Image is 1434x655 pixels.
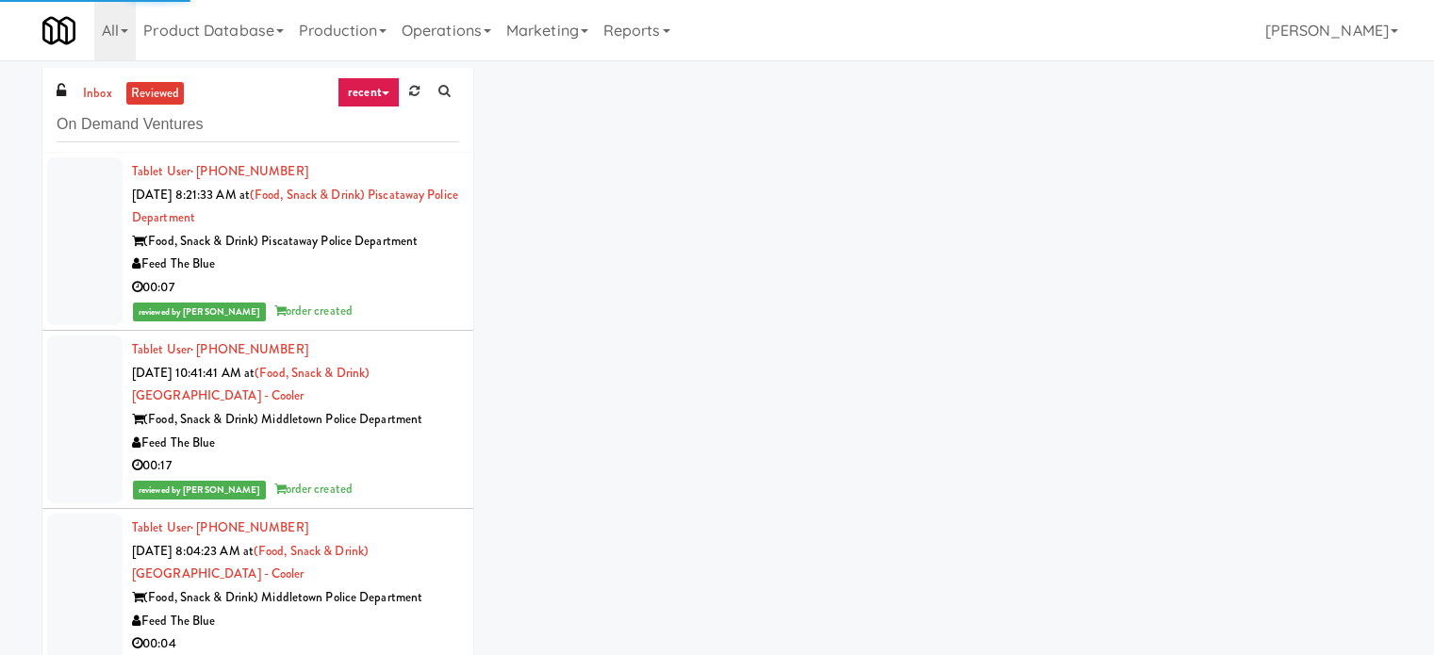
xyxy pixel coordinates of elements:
input: Search vision orders [57,107,459,142]
a: Tablet User· [PHONE_NUMBER] [132,162,308,180]
li: Tablet User· [PHONE_NUMBER][DATE] 10:41:41 AM at(Food, Snack & Drink) [GEOGRAPHIC_DATA] - Cooler(... [42,331,473,509]
a: Tablet User· [PHONE_NUMBER] [132,340,308,358]
span: [DATE] 8:21:33 AM at [132,186,250,204]
span: order created [274,302,353,319]
div: 00:17 [132,454,459,478]
img: Micromart [42,14,75,47]
span: · [PHONE_NUMBER] [190,518,308,536]
div: (Food, Snack & Drink) Middletown Police Department [132,408,459,432]
div: (Food, Snack & Drink) Middletown Police Department [132,586,459,610]
div: 00:07 [132,276,459,300]
a: (Food, Snack & Drink) Piscataway Police Department [132,186,458,227]
span: · [PHONE_NUMBER] [190,162,308,180]
div: Feed The Blue [132,253,459,276]
span: reviewed by [PERSON_NAME] [133,481,266,499]
a: Tablet User· [PHONE_NUMBER] [132,518,308,536]
div: Feed The Blue [132,610,459,633]
span: [DATE] 8:04:23 AM at [132,542,254,560]
span: · [PHONE_NUMBER] [190,340,308,358]
span: [DATE] 10:41:41 AM at [132,364,255,382]
a: reviewed [126,82,185,106]
a: recent [338,77,400,107]
div: Feed The Blue [132,432,459,455]
span: reviewed by [PERSON_NAME] [133,303,266,321]
span: order created [274,480,353,498]
li: Tablet User· [PHONE_NUMBER][DATE] 8:21:33 AM at(Food, Snack & Drink) Piscataway Police Department... [42,153,473,331]
div: (Food, Snack & Drink) Piscataway Police Department [132,230,459,254]
a: inbox [78,82,117,106]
